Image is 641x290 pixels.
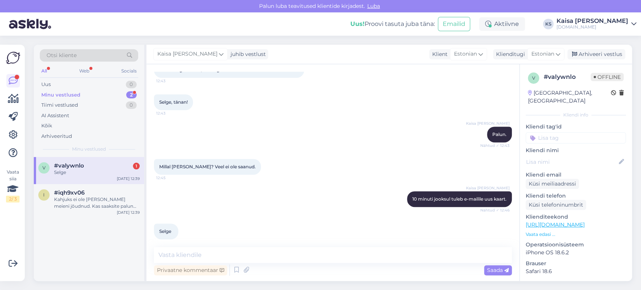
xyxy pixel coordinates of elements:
[544,72,591,82] div: # valywnlo
[54,162,84,169] span: #valywnlo
[78,66,91,76] div: Web
[480,207,510,213] span: Nähtud ✓ 12:46
[156,175,184,181] span: 12:45
[159,164,256,169] span: Millal [PERSON_NAME]? Veel ei ole saanud.
[41,101,78,109] div: Tiimi vestlused
[54,169,140,176] div: Selge
[42,165,45,171] span: v
[526,213,626,221] p: Klienditeekond
[429,50,448,58] div: Klient
[438,17,470,31] button: Emailid
[454,50,477,58] span: Estonian
[72,146,106,153] span: Minu vestlused
[567,49,625,59] div: Arhiveeri vestlus
[557,18,628,24] div: Kaisa [PERSON_NAME]
[528,89,611,105] div: [GEOGRAPHIC_DATA], [GEOGRAPHIC_DATA]
[41,112,69,119] div: AI Assistent
[156,78,184,84] span: 12:43
[159,99,188,105] span: Selge, tänan!
[228,50,266,58] div: juhib vestlust
[526,267,626,275] p: Safari 18.6
[526,147,626,154] p: Kliendi nimi
[532,75,535,81] span: v
[159,228,171,234] span: Selge
[526,171,626,179] p: Kliendi email
[526,241,626,249] p: Operatsioonisüsteem
[526,200,586,210] div: Küsi telefoninumbrit
[157,50,217,58] span: Kaisa [PERSON_NAME]
[492,131,507,137] span: Palun.
[350,20,365,27] b: Uus!
[41,122,52,130] div: Kõik
[43,192,45,198] span: i
[6,51,20,65] img: Askly Logo
[591,73,624,81] span: Offline
[493,50,525,58] div: Klienditugi
[126,81,137,88] div: 0
[526,192,626,200] p: Kliendi telefon
[350,20,435,29] div: Proovi tasuta juba täna:
[54,189,84,196] span: #iqh9xv06
[40,66,48,76] div: All
[156,240,184,245] span: 12:46
[526,132,626,143] input: Lisa tag
[126,101,137,109] div: 0
[154,265,227,275] div: Privaatne kommentaar
[47,51,77,59] span: Otsi kliente
[126,91,137,99] div: 2
[41,91,80,99] div: Minu vestlused
[117,210,140,215] div: [DATE] 12:39
[526,112,626,118] div: Kliendi info
[54,196,140,210] div: Kahjuks ei ole [PERSON_NAME] meieni jõudnud. Kas saaksite palun kirja edastada [EMAIL_ADDRESS][DO...
[412,196,507,202] span: 10 minuti jooksul tuleb e-mailile uus kaart.
[526,123,626,131] p: Kliendi tag'id
[531,50,554,58] span: Estonian
[526,221,585,228] a: [URL][DOMAIN_NAME]
[133,163,140,169] div: 1
[557,24,628,30] div: [DOMAIN_NAME]
[543,19,554,29] div: KS
[120,66,138,76] div: Socials
[466,121,510,126] span: Kaisa [PERSON_NAME]
[479,17,525,31] div: Aktiivne
[526,231,626,238] p: Vaata edasi ...
[41,81,51,88] div: Uus
[526,260,626,267] p: Brauser
[480,143,510,148] span: Nähtud ✓ 12:43
[6,169,20,202] div: Vaata siia
[557,18,636,30] a: Kaisa [PERSON_NAME][DOMAIN_NAME]
[156,110,184,116] span: 12:43
[526,158,617,166] input: Lisa nimi
[41,133,72,140] div: Arhiveeritud
[466,185,510,191] span: Kaisa [PERSON_NAME]
[526,179,579,189] div: Küsi meiliaadressi
[6,196,20,202] div: 2 / 3
[117,176,140,181] div: [DATE] 12:39
[526,249,626,257] p: iPhone OS 18.6.2
[487,267,509,273] span: Saada
[365,3,382,9] span: Luba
